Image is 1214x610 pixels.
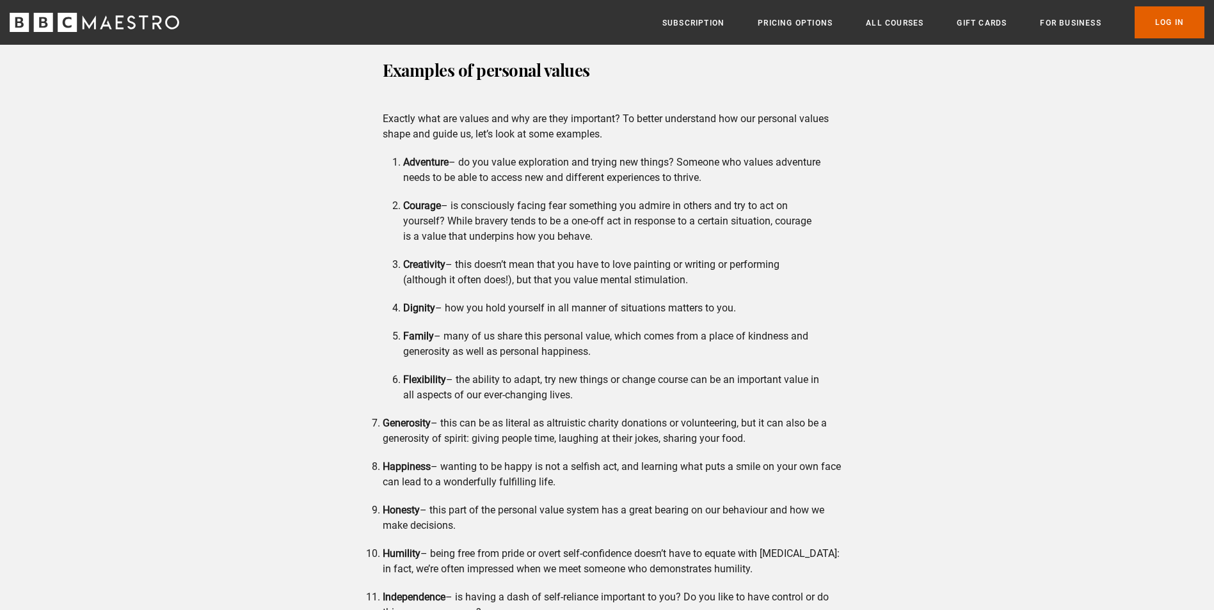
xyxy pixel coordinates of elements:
a: Log In [1135,6,1204,38]
strong: Happiness [383,460,431,473]
a: Gift Cards [957,17,1007,29]
li: – the ability to adapt, try new things or change course can be an important value in all aspects ... [403,372,821,403]
li: – wanting to be happy is not a selfish act, and learning what puts a smile on your own face can l... [383,459,842,490]
strong: Flexibility [403,373,446,386]
strong: Adventure [403,156,449,168]
li: – this part of the personal value system has a great bearing on our behaviour and how we make dec... [383,503,842,533]
strong: Generosity [383,417,431,429]
strong: Honesty [383,504,420,516]
a: All Courses [866,17,923,29]
strong: Creativity [403,258,445,270]
li: – this can be as literal as altruistic charity donations or volunteering, but it can also be a ge... [383,416,842,446]
a: Subscription [662,17,724,29]
li: – being free from pride or overt self-confidence doesn’t have to equate with [MEDICAL_DATA]: in f... [383,546,842,577]
svg: BBC Maestro [10,13,179,32]
strong: Courage [403,199,441,212]
li: – do you value exploration and trying new things? Someone who values adventure needs to be able t... [403,155,821,185]
strong: Dignity [403,302,435,314]
a: Pricing Options [758,17,833,29]
li: – many of us share this personal value, which comes from a place of kindness and generosity as we... [403,329,821,359]
p: Exactly what are values and why are they important? To better understand how our personal values ... [383,111,831,142]
nav: Primary [662,6,1204,38]
strong: Family [403,330,434,342]
strong: Humility [383,547,420,559]
li: – how you hold yourself in all manner of situations matters to you. [403,301,821,316]
li: – is consciously facing fear something you admire in others and try to act on yourself? While bra... [403,198,821,244]
li: – this doesn’t mean that you have to love painting or writing or performing (although it often do... [403,257,821,288]
strong: Independence [383,591,445,603]
a: For business [1040,17,1101,29]
strong: Examples of personal values [383,59,590,81]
